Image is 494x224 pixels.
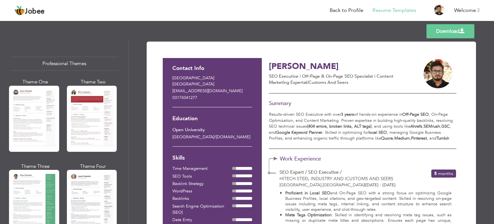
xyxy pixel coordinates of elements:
span: | [364,182,365,188]
img: 9+Izcstvud973F+Rz38P57PN77QowtqAAAAAElFTkSuQmCC [424,59,453,88]
strong: Pinterest [411,135,427,141]
a: Download [426,24,474,38]
span: / [214,134,216,140]
span: Work Experience [280,156,334,162]
a: Back to Profile [326,7,360,14]
strong: local SEO [369,130,387,135]
span: at [304,79,307,85]
strong: Medium [394,135,410,141]
p: 03174341277 [172,95,252,101]
div: Theme Three [10,163,60,170]
strong: (404 errors, broken links, ALT tags) [307,123,371,129]
div: Theme One [10,79,60,85]
h3: Contact Info [172,65,252,72]
div: Professional Themes [10,57,118,71]
div: Search Engine Optimization (SEO) [172,203,232,216]
h3: [PERSON_NAME] [269,62,409,72]
strong: GSC [441,123,450,129]
span: Months [438,170,453,177]
strong: Proficient in Local SEO [285,190,330,196]
span: , [321,182,323,188]
strong: 3 years [341,112,354,117]
img: jobee.io [14,5,25,16]
div: SEO Tools [172,173,232,180]
strong: Quora [381,135,393,141]
span: SEO Expert / SEO Executive / [279,169,342,175]
p: SEO Executive | Off-Page & On-Page SEO Specialist | Content Marketing Expert iCustoms and Seers [269,73,409,86]
span: 5 [434,170,437,177]
a: Jobee [14,5,45,16]
strong: Ahrefs [410,123,422,129]
h3: Education [172,116,252,122]
strong: Google Keyword Planner [276,130,322,135]
p: [GEOGRAPHIC_DATA] [GEOGRAPHIC_DATA] [172,75,252,88]
p: Results-driven SEO Executive with over of hands-on experience in , On-Page Optimization, and Cont... [269,112,456,141]
div: Time Management [172,166,232,172]
div: Theme Two [68,79,118,85]
li: and On-Page SEO with a strong focus on optimizing Google Business Profiles, local citations, and ... [280,190,452,212]
a: Welcome [451,7,480,15]
span: [GEOGRAPHIC_DATA] [GEOGRAPHIC_DATA] [279,182,364,188]
div: Data Entry [172,217,232,223]
span: Hitech Steel Industry and iCustoms and Seers [279,176,393,182]
p: [EMAIL_ADDRESS][DOMAIN_NAME] [172,88,252,94]
span: [DATE] - [DATE] [364,182,396,188]
span: [GEOGRAPHIC_DATA] [DOMAIN_NAME] [172,134,250,140]
strong: Off-Page SEO [402,112,429,117]
div: Backlink Strategy [172,181,232,187]
strong: SEMrush [424,123,440,129]
a: Resume Templates [369,7,413,14]
div: Backlinks [172,196,232,202]
span: Jobee [25,8,45,15]
strong: Meta Tags Optimization [285,212,332,218]
div: Open University [172,127,252,133]
div: Theme Four [68,163,118,170]
div: WordPress [172,188,232,195]
img: Profile Img [431,5,441,15]
h3: Summary [269,101,456,107]
strong: Tumblr [436,135,449,141]
h3: Skills [172,155,252,161]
